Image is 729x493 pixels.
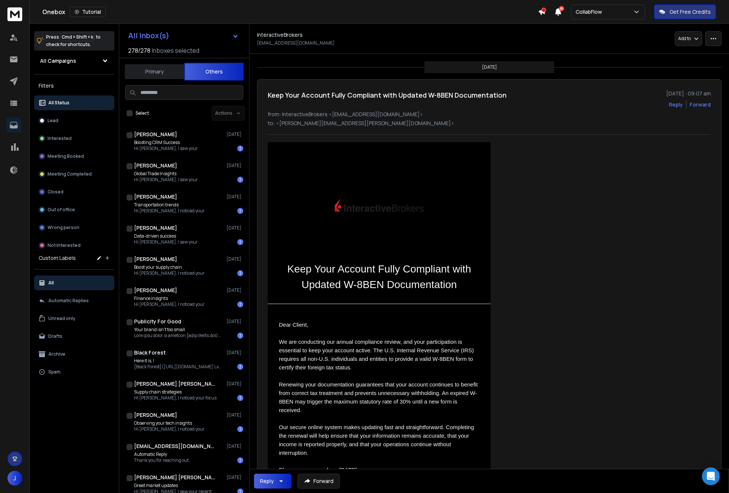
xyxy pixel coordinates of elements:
div: 1 [237,208,243,214]
p: [DATE] [227,474,243,480]
p: Lore ipsu dolor si ametcon [adip://elits.do0.eiusmod.te/i/uTlab3et6doLoR_M0aliq1ENImadmInI2venIAM... [134,333,223,339]
h1: All Inbox(s) [128,32,169,39]
p: [DATE] [227,412,243,418]
p: Hi [PERSON_NAME], I noticed your focus [134,395,217,401]
p: Lead [48,118,58,124]
p: [DATE] [227,381,243,387]
h3: Custom Labels [39,254,76,262]
p: Hi [PERSON_NAME], I noticed your [134,208,205,214]
p: Automatic Reply [134,451,189,457]
p: Closed [48,189,64,195]
button: J [7,471,22,486]
h1: InteractiveBrokers [257,31,303,39]
button: Tutorial [70,7,106,17]
button: Get Free Credits [654,4,716,19]
span: 278 / 278 [128,46,150,55]
p: Great market updates [134,483,212,489]
h1: [PERSON_NAME] [134,162,177,169]
p: [EMAIL_ADDRESS][DOMAIN_NAME] [257,40,335,46]
p: [DATE] [227,256,243,262]
button: Drafts [34,329,114,344]
h1: [PERSON_NAME] [PERSON_NAME] [134,380,216,388]
h1: All Campaigns [40,57,76,65]
button: All Inbox(s) [122,28,245,43]
p: Get Free Credits [670,8,711,16]
button: Primary [125,63,184,80]
h3: Inboxes selected [152,46,199,55]
p: [DATE] [227,163,243,169]
button: Spam [34,365,114,379]
p: [DATE] [227,319,243,324]
h1: Publicity For Good [134,318,181,325]
p: Interested [48,136,72,141]
div: Onebox [42,7,538,17]
p: to: <[PERSON_NAME][EMAIL_ADDRESS][PERSON_NAME][DOMAIN_NAME]> [268,120,711,127]
p: from: InteractiveBrokers <[EMAIL_ADDRESS][DOMAIN_NAME]> [268,111,711,118]
div: Open Intercom Messenger [702,467,720,485]
p: Not Interested [48,242,81,248]
p: Hi [PERSON_NAME], I saw your [134,239,198,245]
div: 1 [237,177,243,183]
p: Meeting Completed [48,171,92,177]
button: Others [184,63,244,81]
p: Meeting Booked [48,153,84,159]
p: [Black Forest]([URL][DOMAIN_NAME] LxXNeUcj9AcezS1E) Hey , Found [134,364,223,370]
h1: [PERSON_NAME] [134,255,177,263]
img: Company Logo [335,198,424,212]
button: All Status [34,95,114,110]
p: Transportation trends [134,202,205,208]
button: Meeting Completed [34,167,114,182]
p: Your brand isn't too small [134,327,223,333]
button: Lead [34,113,114,128]
div: 1 [237,395,243,401]
p: All [48,280,54,286]
p: Supply chain strategies [134,389,217,395]
p: Out of office [48,207,75,213]
button: Reply [669,101,683,108]
p: Drafts [48,333,62,339]
button: Unread only [34,311,114,326]
p: Wrong person [48,225,79,231]
h1: [EMAIL_ADDRESS][DOMAIN_NAME] [134,443,216,450]
p: [DATE] [227,443,243,449]
p: Finance insights [134,296,205,301]
p: Add to [678,36,691,42]
div: 1 [237,333,243,339]
p: Unread only [48,316,75,321]
button: Forward [297,474,340,489]
p: Here it is, ! [134,358,223,364]
h1: [PERSON_NAME] [134,193,177,200]
p: Hi [PERSON_NAME], I saw your [134,146,198,151]
button: Meeting Booked [34,149,114,164]
p: Archive [48,351,65,357]
div: 1 [237,426,243,432]
h1: [PERSON_NAME] [134,287,177,294]
p: Hi [PERSON_NAME], I noticed your [134,301,205,307]
button: All [34,275,114,290]
p: Thank you for reaching out [134,457,189,463]
button: Closed [34,185,114,199]
p: Data-driven success [134,233,198,239]
button: Wrong person [34,220,114,235]
p: [DATE] [227,225,243,231]
div: Reply [260,477,274,485]
h1: Black Forest [134,349,166,356]
button: Automatic Replies [34,293,114,308]
p: Boost your supply chain [134,264,205,270]
div: 1 [237,301,243,307]
div: 1 [237,239,243,245]
div: 1 [237,457,243,463]
p: [DATE] [227,287,243,293]
p: [DATE] [227,131,243,137]
p: Press to check for shortcuts. [46,33,101,48]
p: Hi [PERSON_NAME], I noticed your [134,426,205,432]
button: Interested [34,131,114,146]
p: All Status [48,100,69,106]
button: Reply [254,474,292,489]
button: Not Interested [34,238,114,253]
p: Spam [48,369,61,375]
h1: [PERSON_NAME] [134,411,177,419]
p: [DATE] [482,64,497,70]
